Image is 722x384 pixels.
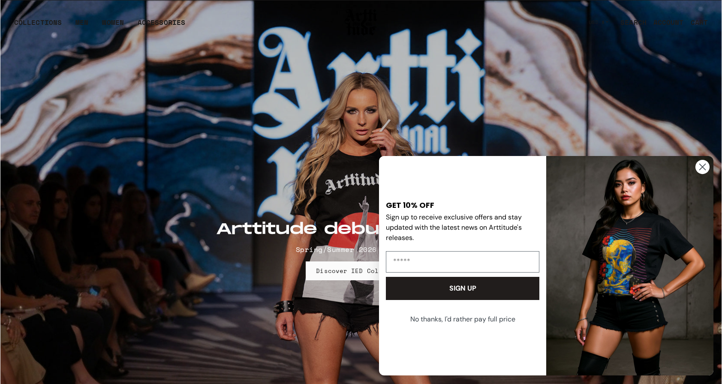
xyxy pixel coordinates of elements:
ul: Main navigation [7,17,192,34]
div: COLLECTIONS [14,17,62,34]
a: ACCOUNT [647,14,684,31]
button: SIGN UP [386,277,539,300]
input: Email [386,251,539,273]
div: CART [691,17,708,27]
button: No thanks, I'd rather pay full price [385,309,540,330]
button: Close dialog [695,159,710,174]
img: Arttitude [344,8,378,37]
div: FLYOUT Form [370,147,722,384]
a: Discover IED Collection [306,261,416,280]
a: Open cart [684,14,708,31]
div: ACCESSORIES [138,17,185,34]
h2: Arttitude debuts at NYFW [216,220,506,239]
a: MEN [75,17,88,34]
a: WOMEN [102,17,124,34]
span: USD $ [589,19,605,26]
p: Spring/Summer 2026 Collection [216,244,506,255]
button: USD $ [584,13,614,32]
img: 88b40c6e-4fbe-451e-b692-af676383430e.jpeg [546,156,713,375]
span: GET 10% OFF [386,200,434,210]
a: SEARCH [614,14,647,31]
span: Sign up to receive exclusive offers and stay updated with the latest news on Arttitude's releases. [386,213,522,242]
